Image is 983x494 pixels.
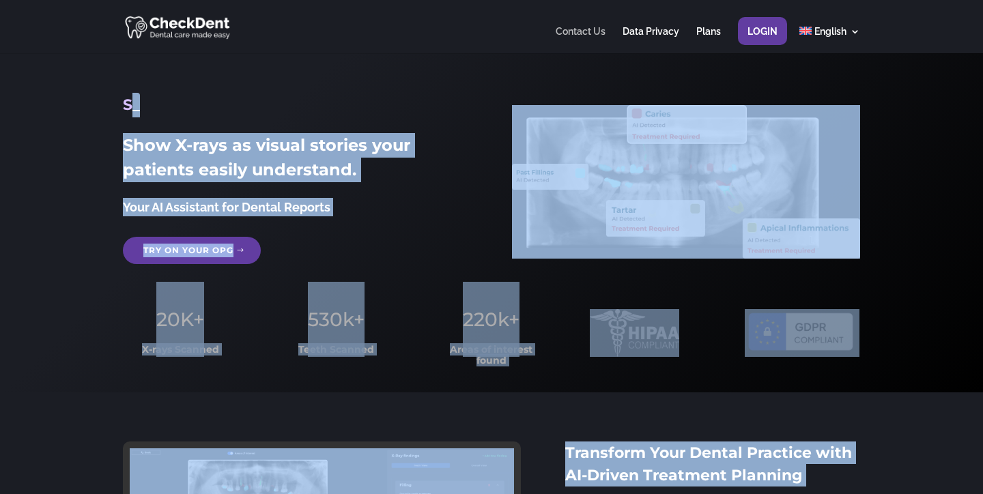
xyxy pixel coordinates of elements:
[123,237,261,264] a: Try on your OPG
[123,200,330,214] span: Your AI Assistant for Dental Reports
[556,27,606,53] a: Contact Us
[132,96,140,114] span: _
[123,96,132,114] span: S
[308,308,365,331] span: 530k+
[125,14,232,40] img: CheckDent AI
[814,26,846,37] span: English
[565,444,852,484] span: Transform Your Dental Practice with AI-Driven Treatment Planning
[799,27,860,53] a: English
[747,27,778,53] a: Login
[623,27,679,53] a: Data Privacy
[123,133,471,189] h2: Show X-rays as visual stories your patients easily understand.
[156,308,204,331] span: 20K+
[434,345,549,373] h3: Areas of interest found
[512,105,860,259] img: X_Ray_annotated
[463,308,519,331] span: 220k+
[696,27,721,53] a: Plans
